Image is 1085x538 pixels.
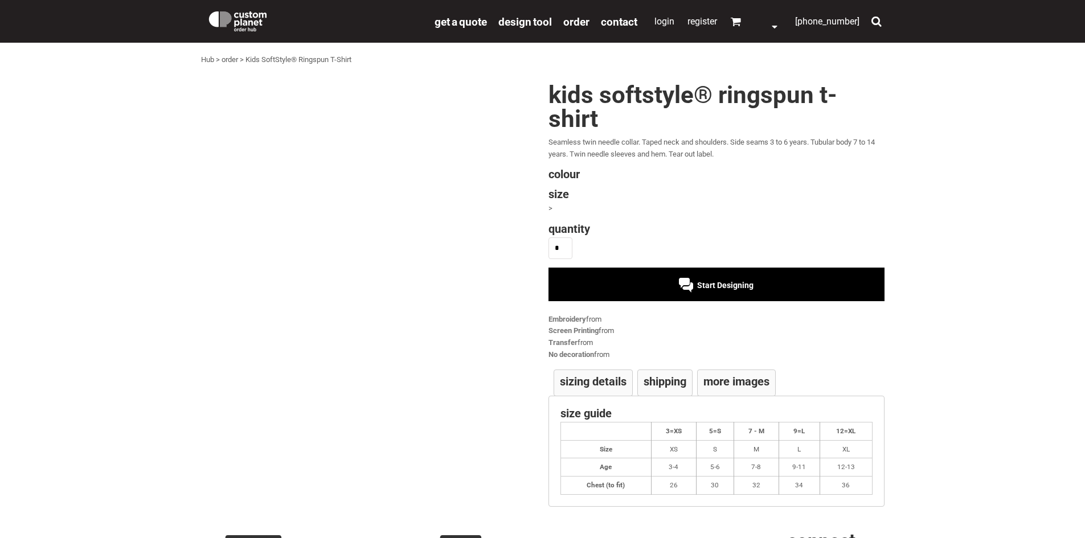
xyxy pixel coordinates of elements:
[820,440,872,458] td: XL
[779,422,820,440] th: 9=L
[240,54,244,66] div: >
[820,458,872,477] td: 12-13
[779,458,820,477] td: 9-11
[734,440,779,458] td: M
[548,314,885,326] div: from
[548,203,885,215] div: >
[651,440,697,458] td: XS
[548,325,885,337] div: from
[651,422,697,440] th: 3=XS
[644,376,686,387] h4: Shipping
[734,458,779,477] td: 7-8
[697,422,734,440] th: 5=S
[820,477,872,495] td: 36
[245,54,351,66] div: Kids SoftStyle® Ringspun T-Shirt
[435,15,487,28] a: get a quote
[207,9,269,31] img: Custom Planet
[779,477,820,495] td: 34
[734,422,779,440] th: 7 - M
[548,350,594,359] a: No decoration
[697,458,734,477] td: 5-6
[201,55,214,64] a: Hub
[548,223,885,235] h4: Quantity
[697,477,734,495] td: 30
[601,15,637,28] a: Contact
[498,15,552,28] a: design tool
[651,477,697,495] td: 26
[779,440,820,458] td: L
[697,281,754,290] span: Start Designing
[548,338,578,347] a: Transfer
[697,440,734,458] td: S
[703,376,769,387] h4: More Images
[560,477,651,495] th: Chest (to fit)
[820,422,872,440] th: 12=XL
[548,83,885,131] h1: Kids SoftStyle® Ringspun T-Shirt
[560,376,627,387] h4: Sizing Details
[201,3,429,37] a: Custom Planet
[687,16,717,27] a: Register
[548,137,885,161] p: Seamless twin needle collar. Taped neck and shoulders. Side seams 3 to 6 years. Tubular body 7 to...
[548,169,885,180] h4: Colour
[222,55,238,64] a: order
[548,188,885,200] h4: Size
[548,349,885,361] div: from
[795,16,859,27] span: [PHONE_NUMBER]
[651,458,697,477] td: 3-4
[654,16,674,27] a: Login
[548,326,599,335] a: Screen Printing
[560,458,651,477] th: Age
[216,54,220,66] div: >
[560,440,651,458] th: Size
[734,477,779,495] td: 32
[548,337,885,349] div: from
[548,315,586,323] a: Embroidery
[560,408,873,419] h4: Size Guide
[563,15,589,28] a: order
